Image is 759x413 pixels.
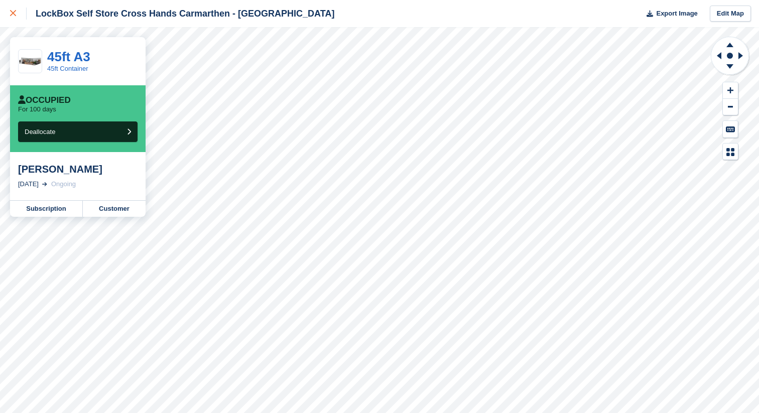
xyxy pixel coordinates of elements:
[83,201,146,217] a: Customer
[10,201,83,217] a: Subscription
[710,6,751,22] a: Edit Map
[656,9,697,19] span: Export Image
[18,163,138,175] div: [PERSON_NAME]
[47,49,90,64] a: 45ft A3
[18,121,138,142] button: Deallocate
[641,6,698,22] button: Export Image
[18,179,39,189] div: [DATE]
[51,179,76,189] div: Ongoing
[723,82,738,99] button: Zoom In
[25,128,55,135] span: Deallocate
[18,105,56,113] p: For 100 days
[723,99,738,115] button: Zoom Out
[18,95,71,105] div: Occupied
[723,144,738,160] button: Map Legend
[27,8,334,20] div: LockBox Self Store Cross Hands Carmarthen - [GEOGRAPHIC_DATA]
[723,121,738,137] button: Keyboard Shortcuts
[42,182,47,186] img: arrow-right-light-icn-cde0832a797a2874e46488d9cf13f60e5c3a73dbe684e267c42b8395dfbc2abf.svg
[47,65,88,72] a: 45ft Container
[19,53,42,70] img: 400-sqft-unit.jpg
